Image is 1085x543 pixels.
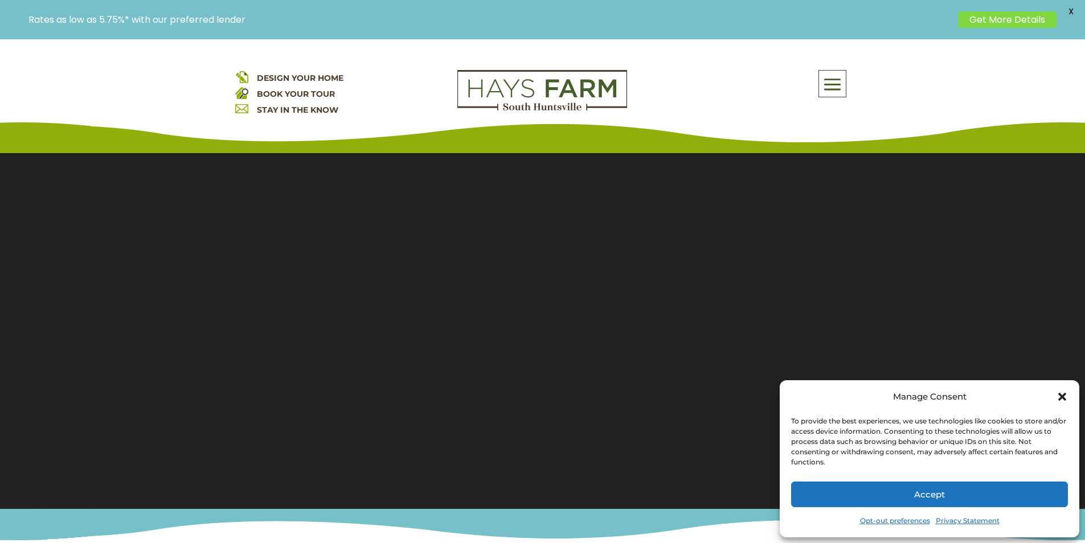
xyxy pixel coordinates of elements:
[893,389,967,405] div: Manage Consent
[860,513,930,529] a: Opt-out preferences
[1057,391,1068,402] div: Close dialog
[457,70,627,111] img: Logo
[257,89,335,99] a: BOOK YOUR TOUR
[257,105,338,115] a: STAY IN THE KNOW
[457,103,627,113] a: hays farm homes huntsville development
[257,73,343,83] a: DESIGN YOUR HOME
[235,70,248,83] img: design your home
[28,14,952,25] p: Rates as low as 5.75%* with our preferred lender
[235,86,248,99] img: book your home tour
[791,416,1067,467] div: To provide the best experiences, we use technologies like cookies to store and/or access device i...
[1062,3,1079,20] span: X
[958,11,1057,28] a: Get More Details
[791,482,1068,507] button: Accept
[936,513,1000,529] a: Privacy Statement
